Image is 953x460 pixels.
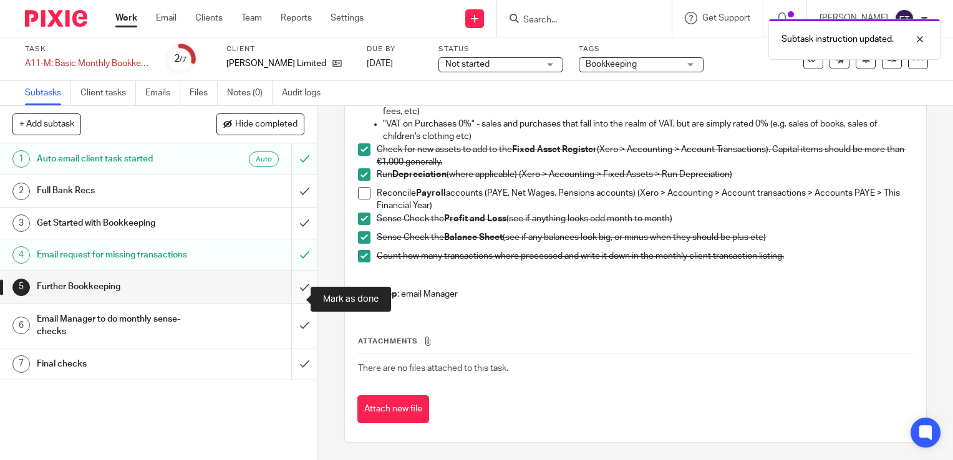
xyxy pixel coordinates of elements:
a: Email [156,12,177,24]
div: 1 [12,150,30,168]
p: "VAT on Purchases 0%" - sales and purchases that fall into the realm of VAT, but are simply rated... [383,118,913,143]
h1: Get Started with Bookkeeping [37,214,198,232]
div: 6 [12,317,30,334]
a: Team [241,12,262,24]
div: 2 [174,52,186,66]
small: /7 [180,56,186,63]
a: Emails [145,81,180,105]
h1: Final checks [37,355,198,373]
div: 7 [12,355,30,373]
a: Audit logs [282,81,330,105]
label: Due by [367,44,423,54]
label: Client [226,44,351,54]
strong: Balance Sheet [444,233,503,242]
p: Count how many transactions where processed and write it down in the monthly client transaction l... [377,250,913,262]
p: Run (where applicable) (Xero > Accounting > Fixed Assets > Run Depreciation) [377,168,913,181]
p: Check for new assets to add to the (Xero > Accounting > Account Transactions). Capital items shou... [377,143,913,169]
a: Client tasks [80,81,136,105]
img: Pixie [25,10,87,27]
a: Reports [281,12,312,24]
div: Auto [249,151,279,167]
p: Subtask instruction updated. [781,33,894,46]
div: 4 [12,246,30,264]
button: Hide completed [216,113,304,135]
p: Sense Check the (see if anything looks odd month to month) [377,213,913,225]
button: Attach new file [357,395,429,423]
span: There are no files attached to this task. [358,364,508,373]
strong: Payroll [416,189,446,198]
label: Status [438,44,563,54]
div: 3 [12,214,30,232]
h1: Email request for missing transactions [37,246,198,264]
div: 5 [12,279,30,296]
div: 2 [12,183,30,200]
p: : email Manager [358,288,913,300]
span: [DATE] [367,59,393,68]
p: Reconcile accounts (PAYE, Net Wages, Pensions accounts) (Xero > Accounting > Account transactions... [377,187,913,213]
h1: Auto email client task started [37,150,198,168]
span: Bookkeeping [586,60,637,69]
p: [PERSON_NAME] Limited [226,57,326,70]
h1: Further Bookkeeping [37,277,198,296]
strong: Next step [358,290,397,299]
a: Files [190,81,218,105]
h1: Full Bank Recs [37,181,198,200]
span: Not started [445,60,490,69]
strong: Depreciation [392,170,447,179]
label: Task [25,44,150,54]
h1: Email Manager to do monthly sense-checks [37,310,198,342]
strong: Fixed Asset Register [512,145,597,154]
a: Subtasks [25,81,71,105]
strong: Profit and Loss [444,214,506,223]
span: Hide completed [235,120,298,130]
span: Attachments [358,338,418,345]
p: Sense Check the (see if any balances look big, or minus when they should be plus etc) [377,231,913,244]
div: A11-M: Basic Monthly Bookkeeping [25,57,150,70]
a: Notes (0) [227,81,273,105]
button: + Add subtask [12,113,81,135]
a: Settings [331,12,364,24]
a: Clients [195,12,223,24]
img: svg%3E [894,9,914,29]
a: Work [115,12,137,24]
